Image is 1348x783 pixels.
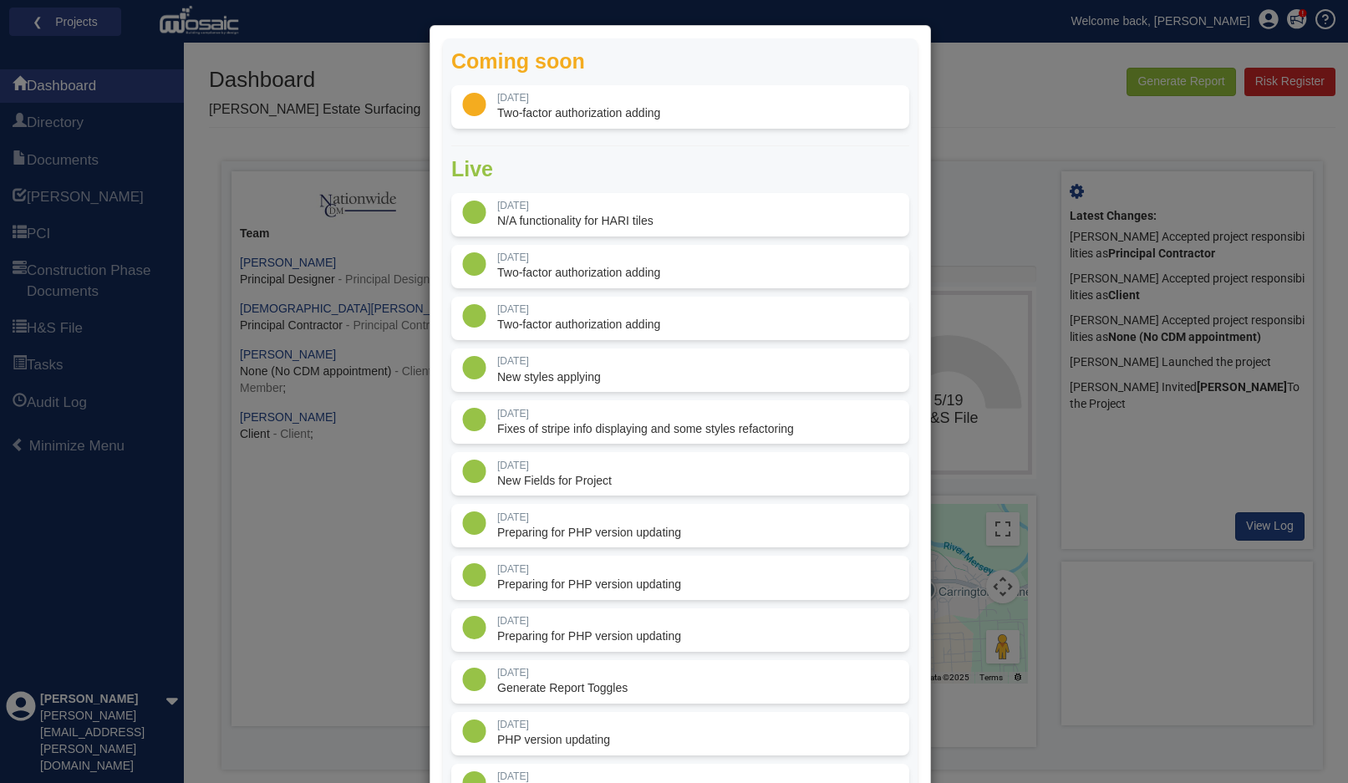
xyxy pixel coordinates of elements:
[497,718,610,732] p: [DATE]
[497,511,681,525] p: [DATE]
[497,317,660,333] p: Two-factor authorization adding
[497,354,601,369] p: [DATE]
[497,459,612,473] p: [DATE]
[497,91,660,105] p: [DATE]
[497,680,628,697] p: Generate Report Toggles
[497,421,794,438] p: Fixes of stripe info displaying and some styles refactoring
[497,303,660,317] p: [DATE]
[497,213,654,230] p: N/A functionality for HARI tiles
[497,473,612,490] p: New Fields for Project
[497,369,601,386] p: New styles applying
[497,265,660,282] p: Two-factor authorization adding
[497,732,610,749] p: PHP version updating
[497,666,628,680] p: [DATE]
[497,562,681,577] p: [DATE]
[497,407,794,421] p: [DATE]
[497,251,660,265] p: [DATE]
[497,577,681,593] p: Preparing for PHP version updating
[497,525,681,541] p: Preparing for PHP version updating
[451,47,909,77] p: Coming soon
[497,199,654,213] p: [DATE]
[497,614,681,628] p: [DATE]
[497,105,660,122] p: Two-factor authorization adding
[497,628,681,645] p: Preparing for PHP version updating
[451,155,909,185] p: Live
